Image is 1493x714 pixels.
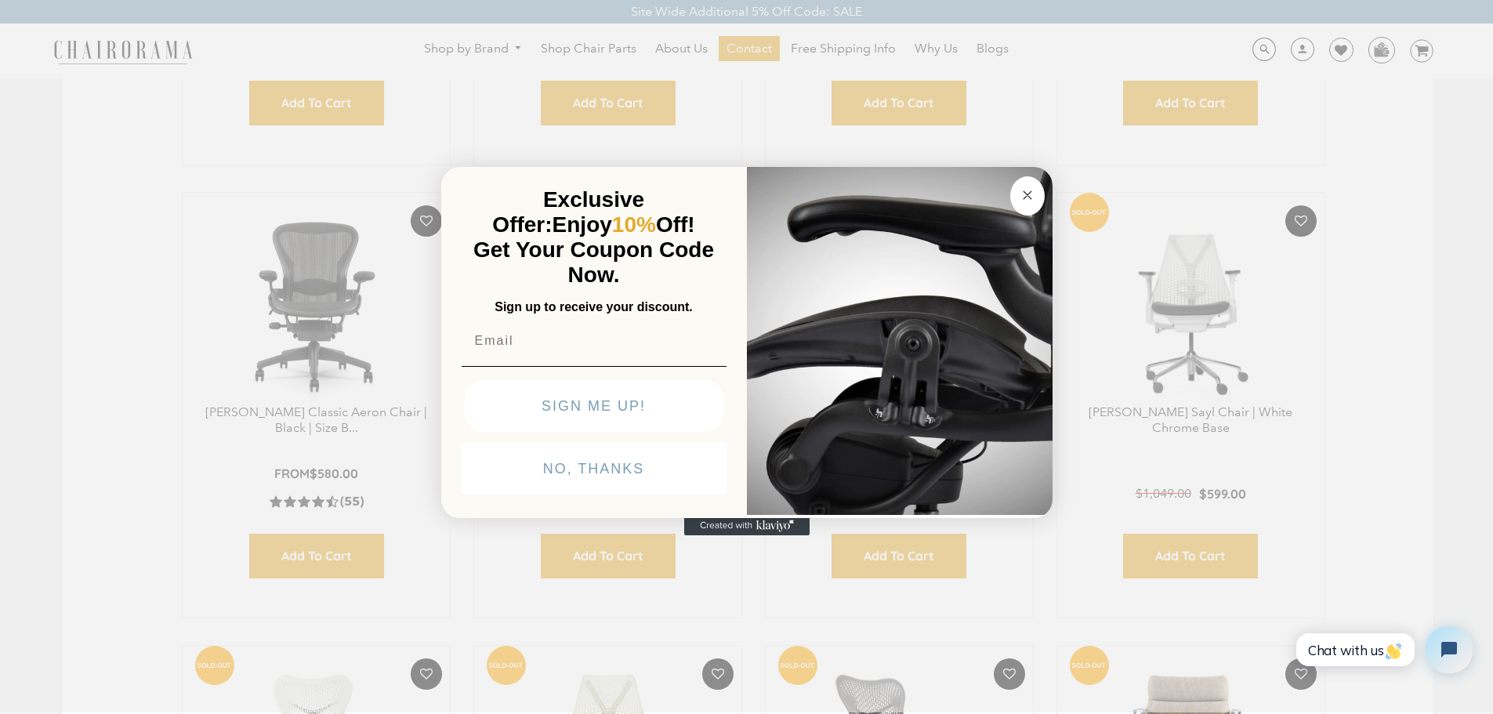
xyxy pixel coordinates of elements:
[462,366,727,367] img: underline
[465,380,723,432] button: SIGN ME UP!
[462,443,727,495] button: NO, THANKS
[1279,613,1486,687] iframe: Tidio Chat
[553,212,695,237] span: Enjoy Off!
[1010,176,1045,216] button: Close dialog
[747,164,1053,515] img: 92d77583-a095-41f6-84e7-858462e0427a.jpeg
[684,516,810,535] a: Created with Klaviyo - opens in a new tab
[462,325,727,357] input: Email
[473,237,714,287] span: Get Your Coupon Code Now.
[495,300,692,314] span: Sign up to receive your discount.
[492,187,644,237] span: Exclusive Offer:
[612,212,656,237] span: 10%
